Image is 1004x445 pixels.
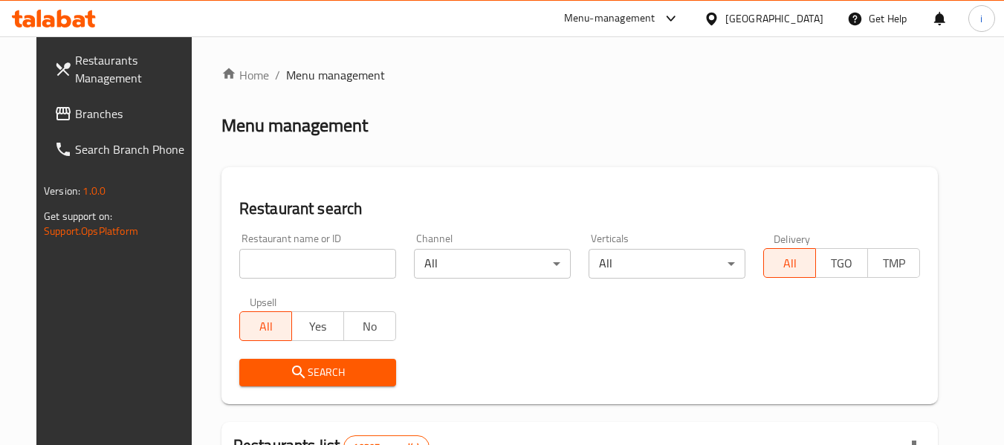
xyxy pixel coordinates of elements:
[239,249,396,279] input: Search for restaurant name or ID..
[75,105,192,123] span: Branches
[44,221,138,241] a: Support.OpsPlatform
[250,296,277,307] label: Upsell
[44,181,80,201] span: Version:
[763,248,816,278] button: All
[239,359,396,386] button: Search
[221,66,938,84] nav: breadcrumb
[221,114,368,137] h2: Menu management
[867,248,920,278] button: TMP
[564,10,655,27] div: Menu-management
[275,66,280,84] li: /
[414,249,571,279] div: All
[343,311,396,341] button: No
[221,66,269,84] a: Home
[774,233,811,244] label: Delivery
[239,311,292,341] button: All
[42,96,204,131] a: Branches
[75,140,192,158] span: Search Branch Phone
[874,253,914,274] span: TMP
[822,253,862,274] span: TGO
[82,181,106,201] span: 1.0.0
[251,363,384,382] span: Search
[980,10,982,27] span: i
[815,248,868,278] button: TGO
[298,316,338,337] span: Yes
[42,42,204,96] a: Restaurants Management
[286,66,385,84] span: Menu management
[589,249,745,279] div: All
[770,253,810,274] span: All
[42,131,204,167] a: Search Branch Phone
[44,207,112,226] span: Get support on:
[246,316,286,337] span: All
[239,198,920,220] h2: Restaurant search
[725,10,823,27] div: [GEOGRAPHIC_DATA]
[350,316,390,337] span: No
[75,51,192,87] span: Restaurants Management
[291,311,344,341] button: Yes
